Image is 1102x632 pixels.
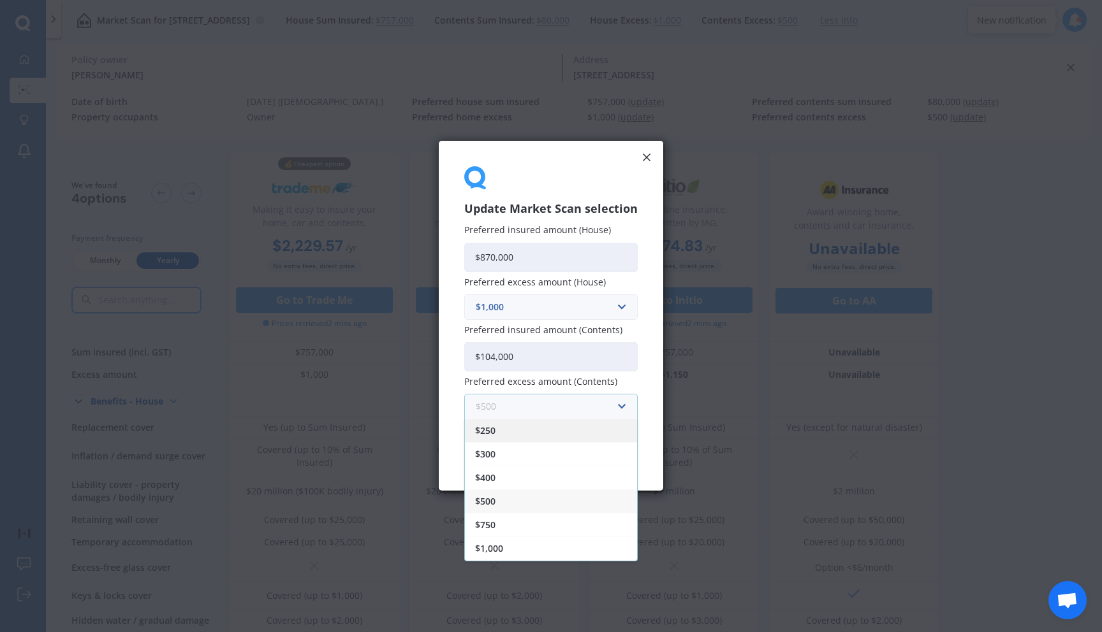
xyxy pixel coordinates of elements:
[475,545,503,554] span: $1,000
[475,521,496,530] span: $750
[464,276,606,288] span: Preferred excess amount (House)
[475,474,496,483] span: $400
[464,224,611,236] span: Preferred insured amount (House)
[475,450,496,459] span: $300
[475,427,496,436] span: $250
[464,202,638,217] h3: Update Market Scan selection
[464,376,617,388] span: Preferred excess amount (Contents)
[464,342,638,371] input: Enter amount
[464,243,638,272] input: Enter amount
[464,324,622,336] span: Preferred insured amount (Contents)
[1048,581,1087,619] div: Open chat
[476,300,611,314] div: $1,000
[475,498,496,506] span: $500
